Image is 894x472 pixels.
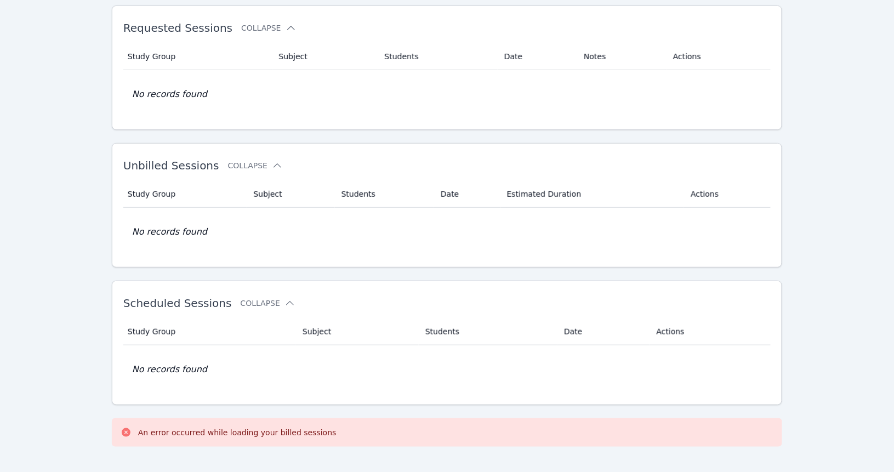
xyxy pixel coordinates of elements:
[650,319,771,345] th: Actions
[241,22,296,33] button: Collapse
[498,43,577,70] th: Date
[241,298,295,309] button: Collapse
[123,43,272,70] th: Study Group
[138,427,337,438] div: An error occurred while loading your billed sessions
[123,208,771,256] td: No records found
[500,181,685,208] th: Estimated Duration
[123,345,771,394] td: No records found
[667,43,771,70] th: Actions
[684,181,771,208] th: Actions
[123,70,771,118] td: No records found
[247,181,334,208] th: Subject
[557,319,650,345] th: Date
[228,160,283,171] button: Collapse
[123,319,296,345] th: Study Group
[272,43,378,70] th: Subject
[123,159,219,172] span: Unbilled Sessions
[577,43,667,70] th: Notes
[434,181,500,208] th: Date
[123,181,247,208] th: Study Group
[419,319,557,345] th: Students
[335,181,434,208] th: Students
[378,43,498,70] th: Students
[123,297,232,310] span: Scheduled Sessions
[123,21,232,35] span: Requested Sessions
[296,319,419,345] th: Subject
